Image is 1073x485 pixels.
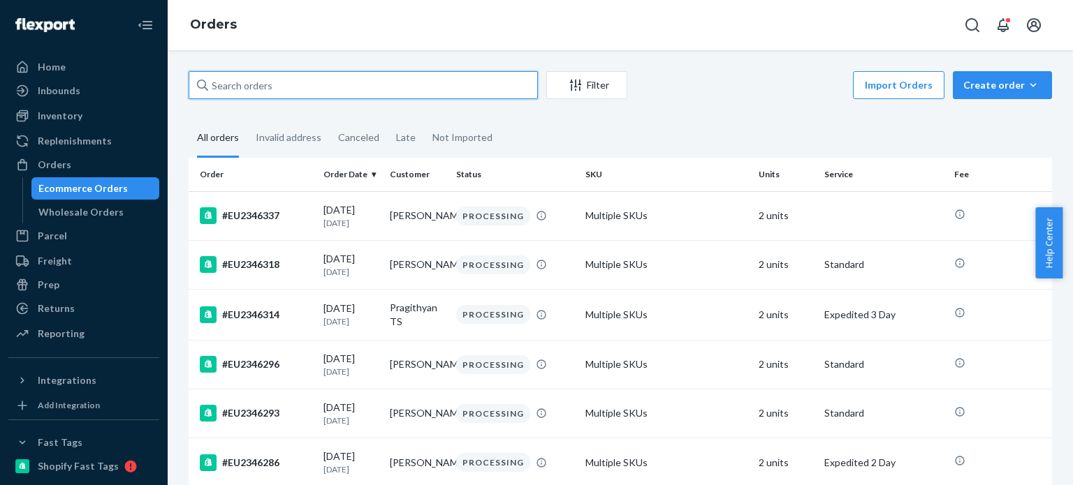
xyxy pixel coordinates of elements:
button: Close Navigation [131,11,159,39]
button: Help Center [1035,207,1063,278]
div: DELIVERED [456,207,521,225]
td: Loading.... [949,191,1052,240]
a: Reporting [8,322,159,345]
div: Inventory [38,109,82,123]
a: Add Integration [8,397,159,414]
a: Inventory [8,105,159,127]
div: Ecommerce Orders [38,181,128,195]
th: Fee [949,158,1052,191]
a: Ecommerce Orders [31,177,160,200]
button: Open account menu [1020,11,1048,39]
button: Integrations [8,369,159,391]
a: Freight [8,250,159,272]
td: Multiple SKUs [580,191,752,240]
a: Home [8,56,159,78]
button: Import Orders [853,71,944,99]
img: Flexport logo [15,18,75,32]
button: Fast Tags [8,431,159,454]
div: Returns [38,301,75,315]
div: Late [396,119,416,156]
a: Wholesale Orders [31,201,160,223]
div: Inbounds [38,84,80,98]
a: Orders [8,154,159,176]
th: Units [753,158,819,191]
button: Open Search Box [958,11,986,39]
button: Filter [546,71,627,99]
span: 25 results per page [936,265,1021,277]
td: [PERSON_NAME] [384,191,451,240]
div: Filter [547,78,627,92]
div: Canceled [338,119,379,156]
ol: breadcrumbs [179,5,248,45]
th: Order Date [318,158,384,191]
a: Orders [190,17,237,32]
div: Invalid address [256,119,321,156]
th: SKU [580,158,752,191]
a: Shopify Fast Tags [8,455,159,477]
div: Shopify Fast Tags [38,459,119,473]
div: Replenishments [38,134,112,148]
div: Create order [963,78,1042,92]
div: All orders [197,119,239,158]
div: [DATE] [323,203,379,229]
input: Search orders [189,71,538,99]
a: Inbounds [8,80,159,102]
div: Add Integration [38,399,100,411]
div: Fast Tags [38,435,82,449]
a: Prep [8,274,159,296]
div: Reporting [38,327,85,341]
a: Replenishments [8,130,159,152]
button: Open notifications [989,11,1017,39]
td: 2 units [753,191,819,240]
th: Status [451,158,580,191]
th: Service [819,158,948,191]
div: #EU2337023 [200,207,312,224]
div: Prep [38,278,59,292]
a: Page 1 is your current page [629,265,640,277]
a: Returns [8,297,159,320]
p: Standard [824,209,942,223]
div: Wholesale Orders [38,205,124,219]
div: Integrations [38,373,96,387]
a: Parcel [8,225,159,247]
th: Order [189,158,318,191]
div: Customer [390,168,445,180]
button: Create order [953,71,1052,99]
p: [DATE] [323,217,379,229]
div: Home [38,60,66,74]
div: Freight [38,254,72,268]
div: Parcel [38,229,67,243]
div: Orders [38,158,71,172]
